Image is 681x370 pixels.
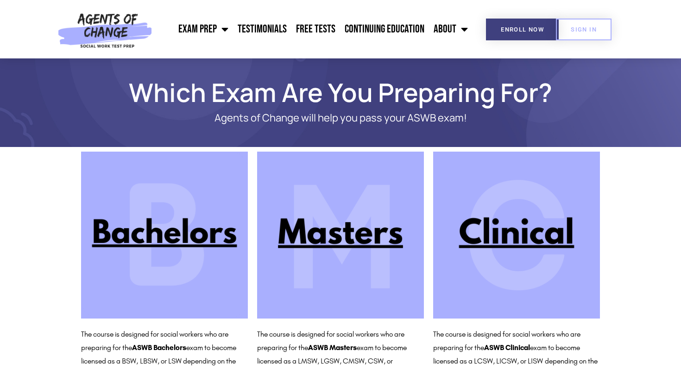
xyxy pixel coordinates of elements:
[291,18,340,41] a: Free Tests
[76,82,605,103] h1: Which Exam Are You Preparing For?
[233,18,291,41] a: Testimonials
[571,26,597,32] span: SIGN IN
[429,18,473,41] a: About
[157,18,473,41] nav: Menu
[340,18,429,41] a: Continuing Education
[484,343,530,352] b: ASWB Clinical
[501,26,544,32] span: Enroll Now
[486,19,559,40] a: Enroll Now
[132,343,186,352] b: ASWB Bachelors
[174,18,233,41] a: Exam Prep
[556,19,612,40] a: SIGN IN
[308,343,357,352] b: ASWB Masters
[113,112,567,124] p: Agents of Change will help you pass your ASWB exam!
